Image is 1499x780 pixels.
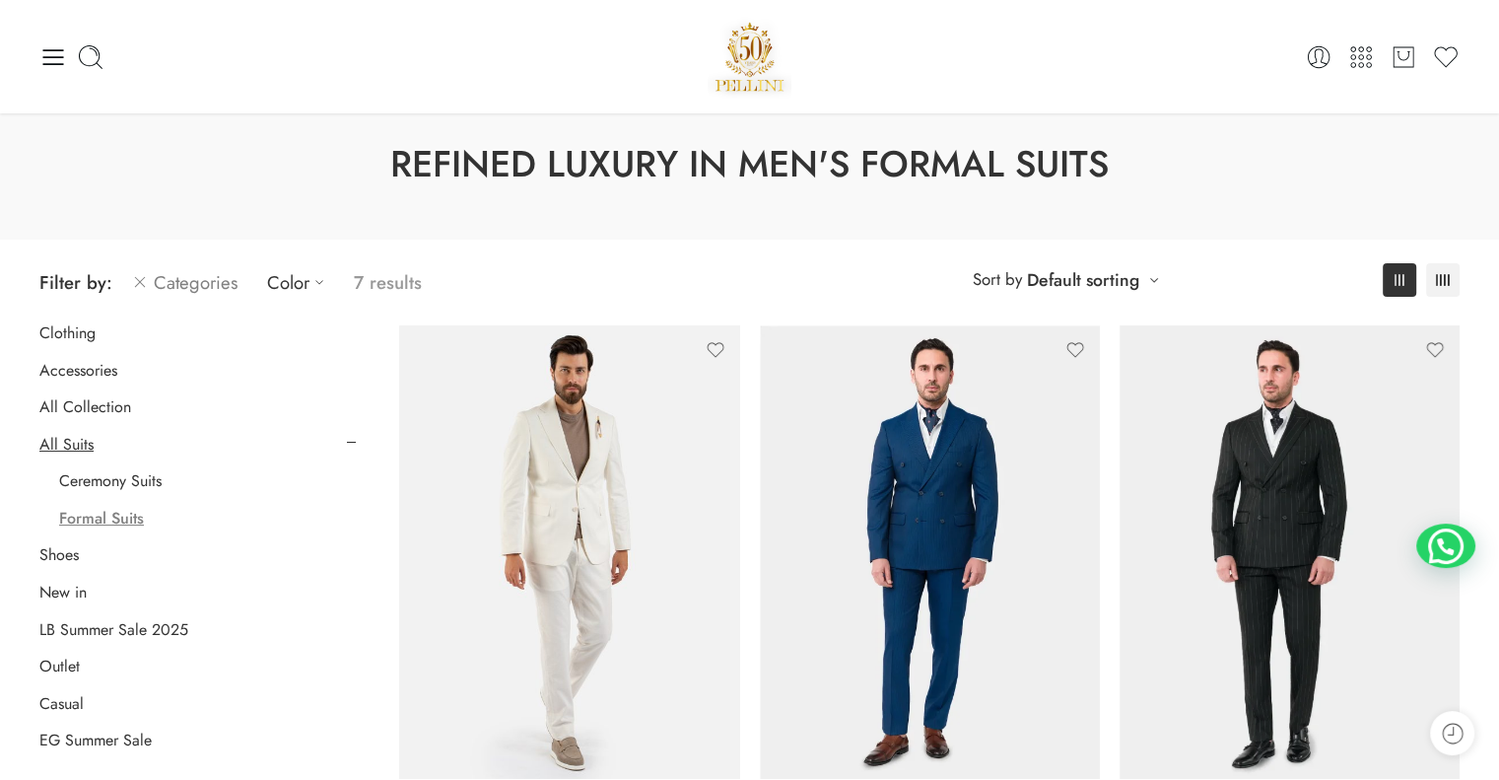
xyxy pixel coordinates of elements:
a: Color [267,259,334,306]
a: Formal Suits [59,509,144,529]
a: Outlet [39,657,80,676]
a: EG Summer Sale [39,731,152,750]
a: Shoes [39,545,79,565]
a: Login / Register [1305,43,1332,71]
a: All Suits [39,435,94,455]
span: Filter by: [39,269,112,296]
span: Sort by [973,263,1022,296]
a: Ceremony Suits [59,471,162,491]
a: Casual [39,694,84,714]
p: 7 results [354,259,422,306]
a: Wishlist [1432,43,1460,71]
a: Accessories [39,361,117,381]
a: LB Summer Sale 2025 [39,620,188,640]
a: Pellini - [708,15,792,99]
img: Pellini [708,15,792,99]
a: Cart [1390,43,1417,71]
a: Clothing [39,323,96,343]
a: All Collection [39,397,131,417]
a: New in [39,583,87,603]
a: Categories [132,259,238,306]
a: Default sorting [1027,266,1139,294]
h1: Refined Luxury in Men's Formal Suits [49,139,1450,190]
